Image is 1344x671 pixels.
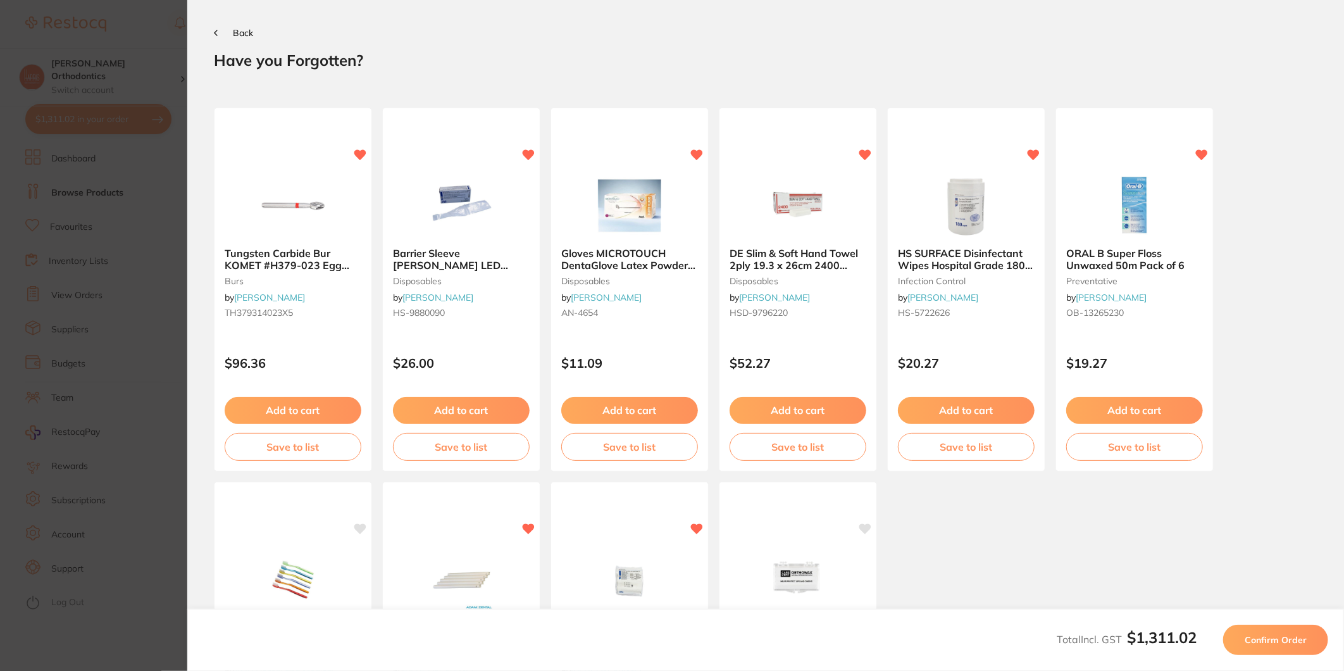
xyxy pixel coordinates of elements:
small: HSD-9796220 [730,308,866,318]
img: Barrier Sleeve HENRY SCHEIN LED Curing light 250 box [420,174,502,237]
img: HS SURFACE Disinfectant Wipes Hospital Grade 180 Tub [925,174,1007,237]
button: Add to cart [730,397,866,423]
img: Placksmacker Disposable Toothbrushes [252,548,334,611]
img: DE Slim & Soft Hand Towel 2ply 19.3 x 26cm 2400 sheets [757,174,839,237]
small: burs [225,276,361,286]
button: Confirm Order [1223,625,1328,655]
p: $20.27 [898,356,1035,370]
a: [PERSON_NAME] [234,292,305,303]
img: Tungsten Carbide Bur KOMET #H379-023 Egg Football FG x 5 [252,174,334,237]
small: OB-13265230 [1066,308,1203,318]
small: infection control [898,276,1035,286]
button: Add to cart [561,397,698,423]
button: Back [214,28,253,38]
small: disposables [561,276,698,286]
a: [PERSON_NAME] [571,292,642,303]
span: by [1066,292,1147,303]
small: HS-5722626 [898,308,1035,318]
small: HS-9880090 [393,308,530,318]
a: [PERSON_NAME] [1076,292,1147,303]
b: HS SURFACE Disinfectant Wipes Hospital Grade 180 Tub [898,248,1035,271]
a: [PERSON_NAME] [739,292,810,303]
img: Henry Schein Cotton Rolls Size 1 Pack of 810 300g [588,548,671,611]
b: DE Slim & Soft Hand Towel 2ply 19.3 x 26cm 2400 sheets [730,248,866,271]
span: Confirm Order [1245,634,1307,646]
span: by [393,292,473,303]
span: by [561,292,642,303]
b: Tungsten Carbide Bur KOMET #H379-023 Egg Football FG x 5 [225,248,361,271]
small: AN-4654 [561,308,698,318]
a: [PERSON_NAME] [907,292,978,303]
p: $19.27 [1066,356,1203,370]
p: $26.00 [393,356,530,370]
p: $52.27 [730,356,866,370]
button: Save to list [393,433,530,461]
b: Gloves MICROTOUCH DentaGlove Latex Powder Free Small x 100 [561,248,698,271]
button: Add to cart [225,397,361,423]
button: Save to list [1066,433,1203,461]
a: [PERSON_NAME] [402,292,473,303]
button: Save to list [898,433,1035,461]
span: by [898,292,978,303]
img: Dental Evacuation Suction Tubes Side Vent [420,548,502,611]
span: Back [233,27,253,39]
button: Save to list [561,433,698,461]
img: Caredent Orthowax Regular [757,548,839,611]
button: Save to list [730,433,866,461]
small: disposables [393,276,530,286]
small: disposables [730,276,866,286]
span: Total Incl. GST [1057,633,1197,646]
button: Add to cart [898,397,1035,423]
p: $11.09 [561,356,698,370]
small: preventative [1066,276,1203,286]
small: TH379314023X5 [225,308,361,318]
h2: Have you Forgotten? [214,51,1317,70]
b: ORAL B Super Floss Unwaxed 50m Pack of 6 [1066,248,1203,271]
b: Barrier Sleeve HENRY SCHEIN LED Curing light 250 box [393,248,530,271]
span: by [730,292,810,303]
button: Save to list [225,433,361,461]
b: $1,311.02 [1127,628,1197,647]
img: ORAL B Super Floss Unwaxed 50m Pack of 6 [1093,174,1176,237]
button: Add to cart [393,397,530,423]
img: Gloves MICROTOUCH DentaGlove Latex Powder Free Small x 100 [588,174,671,237]
button: Add to cart [1066,397,1203,423]
p: $96.36 [225,356,361,370]
span: by [225,292,305,303]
